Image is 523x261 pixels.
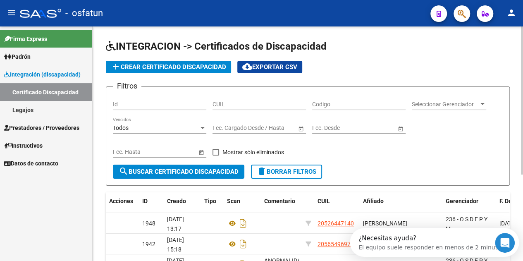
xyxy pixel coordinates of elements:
[4,123,79,132] span: Prestadores / Proveedores
[318,198,330,204] span: CUIL
[296,124,305,133] button: Open calendar
[167,216,184,232] span: [DATE] 13:17
[197,148,205,156] button: Open calendar
[318,220,354,227] span: 20526447140
[164,192,201,210] datatable-header-cell: Creado
[113,148,139,156] input: Start date
[396,124,405,133] button: Open calendar
[314,192,360,210] datatable-header-cell: CUIL
[4,159,58,168] span: Datos de contacto
[4,34,47,43] span: Firma Express
[142,241,155,247] span: 1942
[113,125,129,131] span: Todos
[363,220,407,227] span: [PERSON_NAME]
[142,220,155,227] span: 1948
[412,101,479,108] span: Seleccionar Gerenciador
[506,8,516,18] mat-icon: person
[237,61,302,73] button: Exportar CSV
[257,168,316,175] span: Borrar Filtros
[113,80,141,92] h3: Filtros
[142,198,148,204] span: ID
[222,147,284,157] span: Mostrar sólo eliminados
[9,7,154,14] div: ¿Necesitas ayuda?
[3,3,179,26] div: Abrir Intercom Messenger
[238,217,248,230] i: Descargar documento
[446,198,478,204] span: Gerenciador
[238,237,248,251] i: Descargar documento
[4,52,31,61] span: Padrón
[312,125,338,132] input: Start date
[245,125,286,132] input: End date
[350,228,519,257] iframe: Intercom live chat discovery launcher
[146,148,186,156] input: End date
[499,220,516,227] span: [DATE]
[227,198,240,204] span: Scan
[119,168,239,175] span: Buscar Certificado Discapacidad
[4,70,81,79] span: Integración (discapacidad)
[495,233,515,253] iframe: Intercom live chat
[167,237,184,253] span: [DATE] 15:18
[257,166,267,176] mat-icon: delete
[201,192,224,210] datatable-header-cell: Tipo
[4,141,43,150] span: Instructivos
[499,198,521,204] span: F. Desde
[106,192,139,210] datatable-header-cell: Acciones
[442,192,496,210] datatable-header-cell: Gerenciador
[111,63,226,71] span: Crear Certificado Discapacidad
[111,62,121,72] mat-icon: add
[224,192,261,210] datatable-header-cell: Scan
[167,198,186,204] span: Creado
[345,125,385,132] input: End date
[139,192,164,210] datatable-header-cell: ID
[106,61,231,73] button: Crear Certificado Discapacidad
[109,198,133,204] span: Acciones
[9,14,154,22] div: El equipo suele responder en menos de 2 minutos
[446,216,487,232] span: 236 - O S D E P Y M
[363,198,384,204] span: Afiliado
[119,166,129,176] mat-icon: search
[106,41,327,52] span: INTEGRACION -> Certificados de Discapacidad
[7,8,17,18] mat-icon: menu
[251,165,322,179] button: Borrar Filtros
[242,63,297,71] span: Exportar CSV
[318,241,354,247] span: 20565496973
[360,192,442,210] datatable-header-cell: Afiliado
[113,165,244,179] button: Buscar Certificado Discapacidad
[65,4,103,22] span: - osfatun
[261,192,302,210] datatable-header-cell: Comentario
[264,198,295,204] span: Comentario
[204,198,216,204] span: Tipo
[213,125,238,132] input: Start date
[242,62,252,72] mat-icon: cloud_download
